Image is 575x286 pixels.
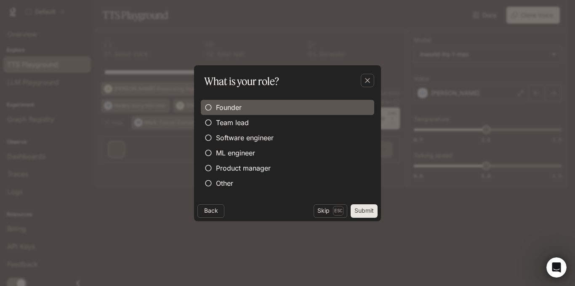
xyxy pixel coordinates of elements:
span: Software engineer [216,133,274,143]
iframe: Intercom live chat [546,257,567,278]
span: ML engineer [216,148,255,158]
span: Team lead [216,118,249,128]
button: Submit [351,204,378,218]
span: Product manager [216,163,271,173]
button: SkipEsc [314,204,347,218]
span: Founder [216,102,242,112]
p: Esc [333,206,343,215]
span: Other [216,178,233,188]
button: Back [197,204,224,218]
p: What is your role? [204,74,279,89]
